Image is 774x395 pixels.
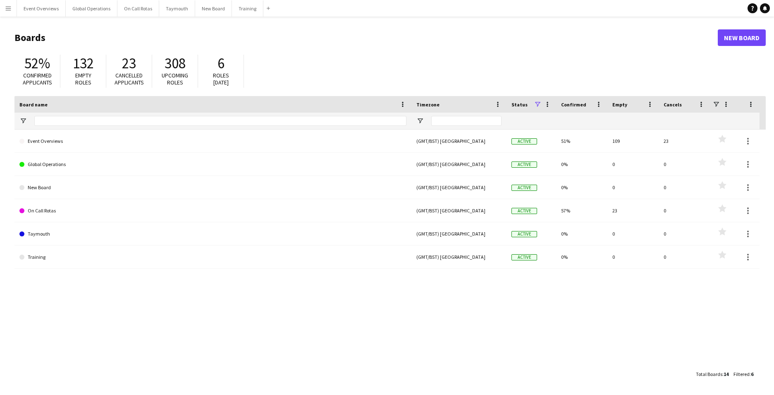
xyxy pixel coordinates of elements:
[19,153,406,176] a: Global Operations
[733,371,750,377] span: Filtered
[162,72,188,86] span: Upcoming roles
[659,176,710,199] div: 0
[556,153,607,176] div: 0%
[19,246,406,269] a: Training
[696,366,729,382] div: :
[213,72,229,86] span: Roles [DATE]
[659,199,710,222] div: 0
[195,0,232,17] button: New Board
[659,246,710,268] div: 0
[19,130,406,153] a: Event Overviews
[511,208,537,214] span: Active
[659,222,710,245] div: 0
[411,130,506,152] div: (GMT/BST) [GEOGRAPHIC_DATA]
[511,254,537,260] span: Active
[24,54,50,72] span: 52%
[19,222,406,246] a: Taymouth
[14,31,718,44] h1: Boards
[511,231,537,237] span: Active
[411,153,506,176] div: (GMT/BST) [GEOGRAPHIC_DATA]
[416,101,440,108] span: Timezone
[511,185,537,191] span: Active
[19,101,48,108] span: Board name
[556,199,607,222] div: 57%
[556,130,607,152] div: 51%
[232,0,263,17] button: Training
[556,176,607,199] div: 0%
[556,246,607,268] div: 0%
[607,130,659,152] div: 109
[411,222,506,245] div: (GMT/BST) [GEOGRAPHIC_DATA]
[19,117,27,125] button: Open Filter Menu
[659,130,710,152] div: 23
[411,246,506,268] div: (GMT/BST) [GEOGRAPHIC_DATA]
[511,138,537,145] span: Active
[411,176,506,199] div: (GMT/BST) [GEOGRAPHIC_DATA]
[122,54,136,72] span: 23
[17,0,66,17] button: Event Overviews
[165,54,186,72] span: 308
[416,117,424,125] button: Open Filter Menu
[159,0,195,17] button: Taymouth
[115,72,144,86] span: Cancelled applicants
[217,54,225,72] span: 6
[73,54,94,72] span: 132
[75,72,91,86] span: Empty roles
[607,153,659,176] div: 0
[411,199,506,222] div: (GMT/BST) [GEOGRAPHIC_DATA]
[511,161,537,168] span: Active
[117,0,159,17] button: On Call Rotas
[659,153,710,176] div: 0
[607,176,659,199] div: 0
[718,29,766,46] a: New Board
[751,371,753,377] span: 6
[664,101,682,108] span: Cancels
[607,246,659,268] div: 0
[607,222,659,245] div: 0
[733,366,753,382] div: :
[19,176,406,199] a: New Board
[696,371,722,377] span: Total Boards
[556,222,607,245] div: 0%
[612,101,627,108] span: Empty
[511,101,528,108] span: Status
[23,72,52,86] span: Confirmed applicants
[724,371,729,377] span: 14
[431,116,502,126] input: Timezone Filter Input
[607,199,659,222] div: 23
[561,101,586,108] span: Confirmed
[66,0,117,17] button: Global Operations
[34,116,406,126] input: Board name Filter Input
[19,199,406,222] a: On Call Rotas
